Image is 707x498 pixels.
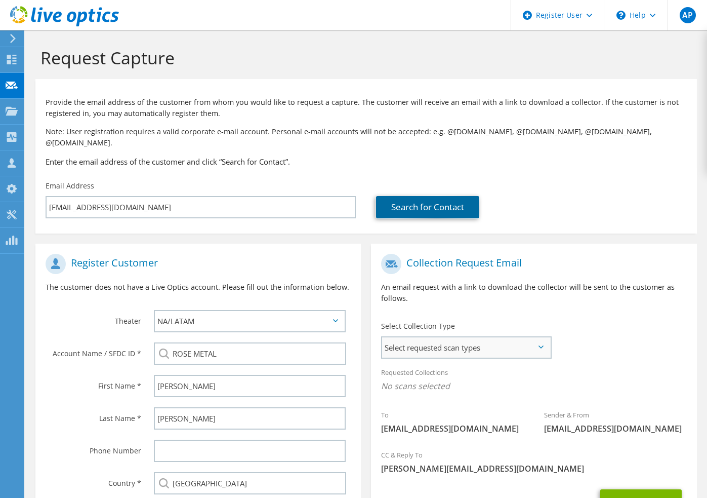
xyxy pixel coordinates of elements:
div: CC & Reply To [371,444,696,479]
span: [EMAIL_ADDRESS][DOMAIN_NAME] [381,423,524,434]
p: An email request with a link to download the collector will be sent to the customer as follows. [381,282,686,304]
label: Account Name / SFDC ID * [46,342,141,359]
p: Note: User registration requires a valid corporate e-mail account. Personal e-mail accounts will ... [46,126,687,148]
svg: \n [616,11,626,20]
label: Phone Number [46,440,141,456]
p: Provide the email address of the customer from whom you would like to request a capture. The cust... [46,97,687,119]
h1: Register Customer [46,254,346,274]
label: Country * [46,472,141,488]
h1: Request Capture [40,47,687,68]
span: AP [680,7,696,23]
span: [PERSON_NAME][EMAIL_ADDRESS][DOMAIN_NAME] [381,463,686,474]
label: Theater [46,310,141,326]
label: First Name * [46,375,141,391]
div: Sender & From [534,404,697,439]
h3: Enter the email address of the customer and click “Search for Contact”. [46,156,687,167]
a: Search for Contact [376,196,479,218]
span: [EMAIL_ADDRESS][DOMAIN_NAME] [544,423,687,434]
label: Email Address [46,181,94,191]
h1: Collection Request Email [381,254,681,274]
label: Last Name * [46,407,141,424]
span: Select requested scan types [382,337,550,358]
div: To [371,404,534,439]
p: The customer does not have a Live Optics account. Please fill out the information below. [46,282,351,293]
label: Select Collection Type [381,321,455,331]
span: No scans selected [381,380,686,392]
div: Requested Collections [371,362,696,399]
